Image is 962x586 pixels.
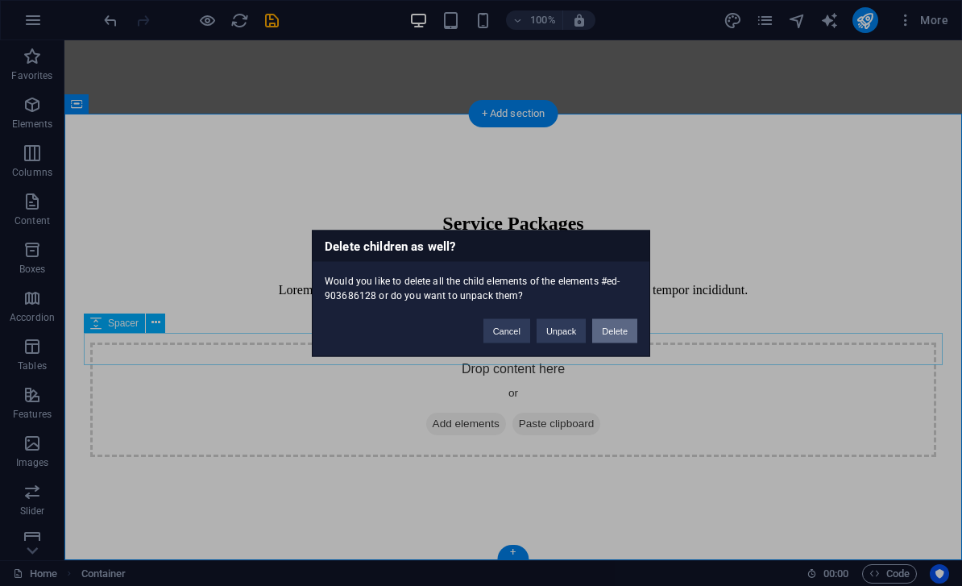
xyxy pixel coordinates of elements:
[313,261,649,302] div: Would you like to delete all the child elements of the elements #ed-903686128 or do you want to u...
[592,318,637,343] button: Delete
[537,318,586,343] button: Unpack
[26,302,872,417] div: Drop content here
[448,372,537,395] span: Paste clipboard
[313,231,649,261] h3: Delete children as well?
[362,372,442,395] span: Add elements
[483,318,530,343] button: Cancel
